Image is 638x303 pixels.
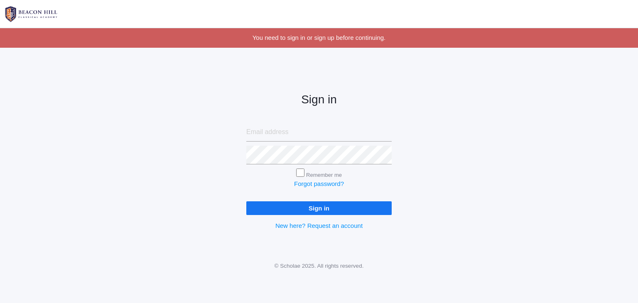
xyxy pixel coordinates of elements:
input: Email address [246,123,392,142]
a: Forgot password? [294,180,344,187]
a: New here? Request an account [275,222,363,229]
label: Remember me [306,172,342,178]
h2: Sign in [246,93,392,106]
input: Sign in [246,201,392,215]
